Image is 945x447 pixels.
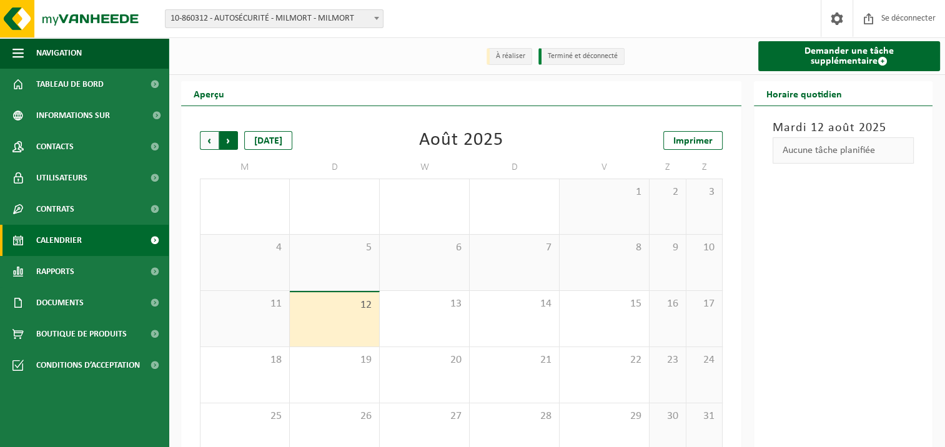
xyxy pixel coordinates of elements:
td: W [380,156,470,179]
span: Contrats [36,194,74,225]
span: 28 [476,410,553,423]
td: Z [686,156,723,179]
td: D [290,156,380,179]
span: Contacts [36,131,74,162]
li: Terminé et déconnecté [538,48,625,65]
span: 10-860312 - AUTOSECURITE - MILMORT - MILMORT [165,9,383,28]
span: Calendrier [36,225,82,256]
span: 19 [296,353,373,367]
li: À réaliser [487,48,532,65]
span: Boutique de produits [36,318,127,350]
span: 10-860312 - AUTOSECURITE - MILMORT - MILMORT [166,10,383,27]
span: 25 [207,410,283,423]
span: 6 [386,241,463,255]
span: Navigation [36,37,82,69]
span: 17 [693,297,716,311]
span: 9 [656,241,680,255]
span: 29 [566,410,643,423]
td: M [200,156,290,179]
span: 14 [476,297,553,311]
span: 12 [296,298,373,312]
span: 7 [476,241,553,255]
span: 16 [656,297,680,311]
span: Rapports [36,256,74,287]
h2: Horaire quotidien [754,81,854,106]
span: 24 [693,353,716,367]
span: 21 [476,353,553,367]
span: 23 [656,353,680,367]
span: 1 [566,185,643,199]
span: Imprimer [673,136,713,146]
span: 18 [207,353,283,367]
a: Demander une tâche supplémentaire [758,41,940,71]
span: Informations sur l’entreprise [36,100,144,131]
span: 8 [566,241,643,255]
span: Conditions d’acceptation [36,350,140,381]
span: Tableau de bord [36,69,104,100]
div: Aucune tâche planifiée [773,137,914,164]
font: Demander une tâche supplémentaire [804,46,894,66]
span: 26 [296,410,373,423]
span: Précédent [200,131,219,150]
span: 11 [207,297,283,311]
span: Prochain [219,131,238,150]
span: 4 [207,241,283,255]
span: 3 [693,185,716,199]
span: 27 [386,410,463,423]
a: Imprimer [663,131,723,150]
span: Documents [36,287,84,318]
h3: Mardi 12 août 2025 [773,119,914,137]
span: 10 [693,241,716,255]
span: 5 [296,241,373,255]
span: 30 [656,410,680,423]
div: Août 2025 [419,131,503,150]
span: 13 [386,297,463,311]
span: 15 [566,297,643,311]
span: 2 [656,185,680,199]
div: [DATE] [244,131,292,150]
h2: Aperçu [181,81,237,106]
td: D [470,156,560,179]
span: Utilisateurs [36,162,87,194]
span: 22 [566,353,643,367]
td: Z [650,156,686,179]
span: 31 [693,410,716,423]
td: V [560,156,650,179]
span: 20 [386,353,463,367]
